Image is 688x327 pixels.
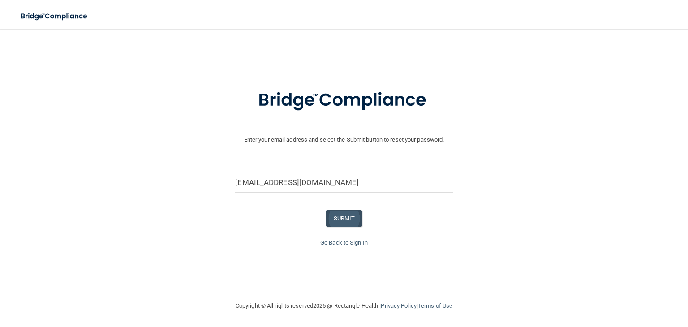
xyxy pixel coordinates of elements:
a: Go Back to Sign In [320,239,368,246]
div: Copyright © All rights reserved 2025 @ Rectangle Health | | [181,292,507,320]
img: bridge_compliance_login_screen.278c3ca4.svg [13,7,96,26]
button: SUBMIT [326,210,362,227]
a: Terms of Use [418,302,452,309]
a: Privacy Policy [381,302,416,309]
img: bridge_compliance_login_screen.278c3ca4.svg [240,77,448,124]
input: Email [235,172,452,193]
